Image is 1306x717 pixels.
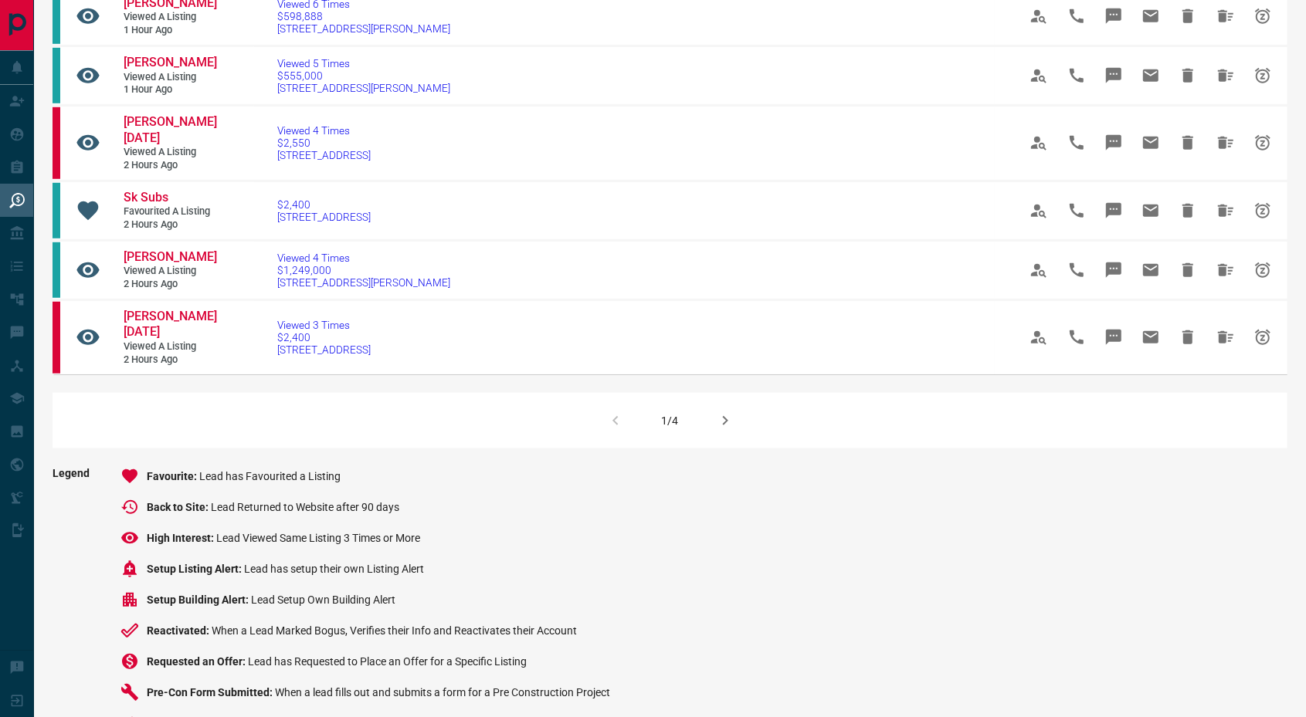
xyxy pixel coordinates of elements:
a: Sk Subs [124,190,216,206]
span: Message [1095,192,1132,229]
span: Requested an Offer [147,655,248,668]
span: [STREET_ADDRESS][PERSON_NAME] [277,22,450,35]
span: Message [1095,252,1132,289]
span: [PERSON_NAME] [124,55,217,69]
span: View Profile [1020,319,1057,356]
a: Viewed 4 Times$1,249,000[STREET_ADDRESS][PERSON_NAME] [277,252,450,289]
span: $2,550 [277,137,371,149]
span: Hide [1169,252,1206,289]
span: [STREET_ADDRESS] [277,149,371,161]
span: Setup Building Alert [147,594,251,606]
div: 1/4 [662,414,679,427]
span: Hide All from Roxanne Neujahr [1207,319,1244,356]
span: $2,400 [277,331,371,343]
span: View Profile [1020,192,1057,229]
a: [PERSON_NAME][DATE] [124,114,216,147]
span: Sk Subs [124,190,168,205]
span: Hide [1169,124,1206,161]
span: Call [1058,319,1095,356]
span: Lead has Favourited a Listing [199,470,341,482]
span: 2 hours ago [124,278,216,291]
span: Viewed a Listing [124,340,216,353]
span: 2 hours ago [124,218,216,232]
a: [PERSON_NAME] [124,249,216,265]
span: Snooze [1244,57,1281,94]
span: Email [1132,252,1169,289]
span: When a lead fills out and submits a form for a Pre Construction Project [275,686,610,698]
span: Viewed 4 Times [277,124,371,137]
span: Snooze [1244,252,1281,289]
a: [PERSON_NAME] [124,55,216,71]
span: When a Lead Marked Bogus, Verifies their Info and Reactivates their Account [212,624,577,637]
span: 1 hour ago [124,24,216,37]
span: Lead Setup Own Building Alert [251,594,395,606]
div: property.ca [53,302,60,374]
span: Snooze [1244,192,1281,229]
span: [STREET_ADDRESS] [277,343,371,356]
span: Message [1095,124,1132,161]
span: Favourite [147,470,199,482]
span: [PERSON_NAME][DATE] [124,309,217,340]
span: Call [1058,252,1095,289]
span: $555,000 [277,69,450,82]
span: [STREET_ADDRESS][PERSON_NAME] [277,276,450,289]
span: Viewed 4 Times [277,252,450,264]
span: Email [1132,57,1169,94]
span: [PERSON_NAME] [124,249,217,264]
span: Hide [1169,319,1206,356]
span: Snooze [1244,319,1281,356]
span: View Profile [1020,252,1057,289]
span: Favourited a Listing [124,205,216,218]
span: Viewed a Listing [124,146,216,159]
span: View Profile [1020,124,1057,161]
span: Lead Returned to Website after 90 days [211,501,399,513]
span: Viewed a Listing [124,265,216,278]
div: condos.ca [53,183,60,238]
span: Message [1095,57,1132,94]
div: condos.ca [53,48,60,103]
a: Viewed 5 Times$555,000[STREET_ADDRESS][PERSON_NAME] [277,57,450,94]
span: Call [1058,57,1095,94]
span: Viewed 3 Times [277,319,371,331]
span: Email [1132,319,1169,356]
span: 1 hour ago [124,83,216,96]
span: Hide [1169,192,1206,229]
span: Hide [1169,57,1206,94]
span: [PERSON_NAME][DATE] [124,114,217,145]
span: Email [1132,124,1169,161]
span: Hide All from Assine Chalhoub [1207,57,1244,94]
span: 2 hours ago [124,353,216,367]
span: Lead has Requested to Place an Offer for a Specific Listing [248,655,527,668]
span: [STREET_ADDRESS] [277,211,371,223]
span: Hide All from Gigi N [1207,252,1244,289]
span: Setup Listing Alert [147,563,244,575]
span: Snooze [1244,124,1281,161]
span: [STREET_ADDRESS][PERSON_NAME] [277,82,450,94]
a: [PERSON_NAME][DATE] [124,309,216,341]
span: Call [1058,192,1095,229]
span: Viewed a Listing [124,71,216,84]
span: $1,249,000 [277,264,450,276]
span: Call [1058,124,1095,161]
span: $598,888 [277,10,450,22]
div: condos.ca [53,242,60,298]
span: 2 hours ago [124,159,216,172]
span: Email [1132,192,1169,229]
span: Hide All from Sk Subs [1207,192,1244,229]
span: High Interest [147,532,216,544]
span: Viewed 5 Times [277,57,450,69]
a: $2,400[STREET_ADDRESS] [277,198,371,223]
span: Back to Site [147,501,211,513]
span: Message [1095,319,1132,356]
a: Viewed 3 Times$2,400[STREET_ADDRESS] [277,319,371,356]
a: Viewed 4 Times$2,550[STREET_ADDRESS] [277,124,371,161]
span: Viewed a Listing [124,11,216,24]
div: property.ca [53,107,60,179]
span: $2,400 [277,198,371,211]
span: Pre-Con Form Submitted [147,686,275,698]
span: View Profile [1020,57,1057,94]
span: Reactivated [147,624,212,637]
span: Lead has setup their own Listing Alert [244,563,424,575]
span: Hide All from Roxanne Neujahr [1207,124,1244,161]
span: Lead Viewed Same Listing 3 Times or More [216,532,420,544]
